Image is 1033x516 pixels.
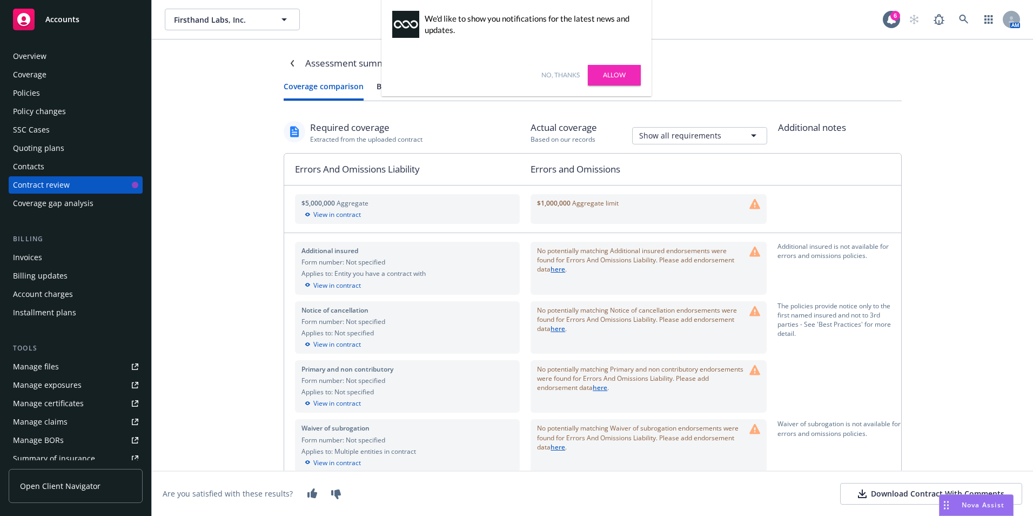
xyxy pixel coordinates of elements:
button: Firsthand Labs, Inc. [165,9,300,30]
div: Manage BORs [13,432,64,449]
a: Report a Bug [928,9,950,30]
a: Accounts [9,4,143,35]
a: Contract review [9,176,143,194]
a: here [551,264,565,274]
span: Firsthand Labs, Inc. [174,14,267,25]
a: Manage certificates [9,395,143,412]
a: Start snowing [903,9,925,30]
a: Contacts [9,158,143,175]
div: Form number: Not specified [301,435,514,445]
div: Applies to: Multiple entities in contract [301,447,514,456]
a: Navigate back [284,55,301,72]
span: No potentially matching Notice of cancellation endorsements were found for Errors And Omissions L... [537,306,745,333]
span: No potentially matching Waiver of subrogation endorsements were found for Errors And Omissions Li... [537,424,745,451]
a: Coverage gap analysis [9,195,143,212]
a: Policies [9,84,143,102]
div: Download Contract With Comments [858,488,1004,499]
a: SSC Cases [9,121,143,138]
div: Are you satisfied with these results? [163,488,293,500]
div: Applies to: Entity you have a contract with [301,269,514,278]
div: View in contract [301,210,514,220]
a: No, thanks [541,70,580,80]
div: Tools [9,343,143,354]
button: Nova Assist [939,494,1014,516]
div: Errors and Omissions [531,154,777,185]
div: Policies [13,84,40,102]
div: View in contract [301,399,514,408]
div: Installment plans [13,304,76,321]
div: Billing [9,234,143,244]
button: Coverage comparison [284,81,364,101]
span: No potentially matching Primary and non contributory endorsements were found for Errors And Omiss... [537,365,745,392]
div: Form number: Not specified [301,257,514,267]
a: Manage exposures [9,376,143,394]
div: Billing updates [13,267,68,285]
div: Waiver of subrogation is not available for errors and omissions policies. [777,419,901,472]
span: Aggregate [337,199,368,208]
div: Form number: Not specified [301,317,514,326]
div: Additional notes [778,121,902,135]
a: Manage claims [9,413,143,431]
a: Switch app [978,9,1000,30]
span: $5,000,000 [301,199,337,208]
div: Best Practices [377,81,439,92]
div: 6 [890,11,900,21]
div: View in contract [301,340,514,349]
div: Contract review [13,176,70,194]
div: Manage claims [13,413,68,431]
div: View in contract [301,458,514,468]
div: The policies provide notice only to the first named insured and not to 3rd parties - See 'Best Pr... [777,301,901,354]
div: Policy changes [13,103,66,120]
div: View in contract [301,281,514,290]
div: Assessment summary - Firsthand Contract Review [305,56,514,70]
div: Notice of cancellation [301,306,514,315]
a: Coverage [9,66,143,83]
div: Coverage [13,66,46,83]
span: No potentially matching Additional insured endorsements were found for Errors And Omissions Liabi... [537,246,745,274]
a: Manage files [9,358,143,375]
div: Errors And Omissions Liability [284,154,531,185]
button: Download Contract With Comments [840,483,1022,505]
div: Summary of insurance [13,450,95,467]
a: Overview [9,48,143,65]
span: $1,000,000 [537,199,571,208]
div: Applies to: Not specified [301,387,514,396]
a: Allow [588,65,641,85]
a: Policy changes [9,103,143,120]
div: Required coverage [310,121,422,135]
a: Manage BORs [9,432,143,449]
div: Contacts [13,158,44,175]
div: Drag to move [940,495,953,515]
div: Based on our records [531,135,597,144]
div: Applies to: Not specified [301,328,514,338]
div: Invoices [13,249,42,266]
a: Quoting plans [9,140,143,157]
div: Manage files [13,358,59,375]
a: Billing updates [9,267,143,285]
a: here [551,442,565,452]
div: We'd like to show you notifications for the latest news and updates. [425,13,635,36]
div: Actual coverage [531,121,597,135]
div: Manage certificates [13,395,84,412]
div: Quoting plans [13,140,64,157]
a: Account charges [9,286,143,303]
a: Invoices [9,249,143,266]
div: Primary and non contributory [301,365,514,374]
span: Accounts [45,15,79,24]
a: here [593,383,607,392]
div: Account charges [13,286,73,303]
div: Overview [13,48,46,65]
a: Installment plans [9,304,143,321]
div: SSC Cases [13,121,50,138]
span: Open Client Navigator [20,480,100,492]
span: Nova Assist [962,500,1004,510]
span: Aggregate limit [572,199,619,208]
a: Search [953,9,975,30]
div: Extracted from the uploaded contract [310,135,422,144]
a: Summary of insurance [9,450,143,467]
div: Form number: Not specified [301,376,514,385]
div: Additional insured [301,246,514,255]
div: Manage exposures [13,376,82,394]
div: Waiver of subrogation [301,424,514,433]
